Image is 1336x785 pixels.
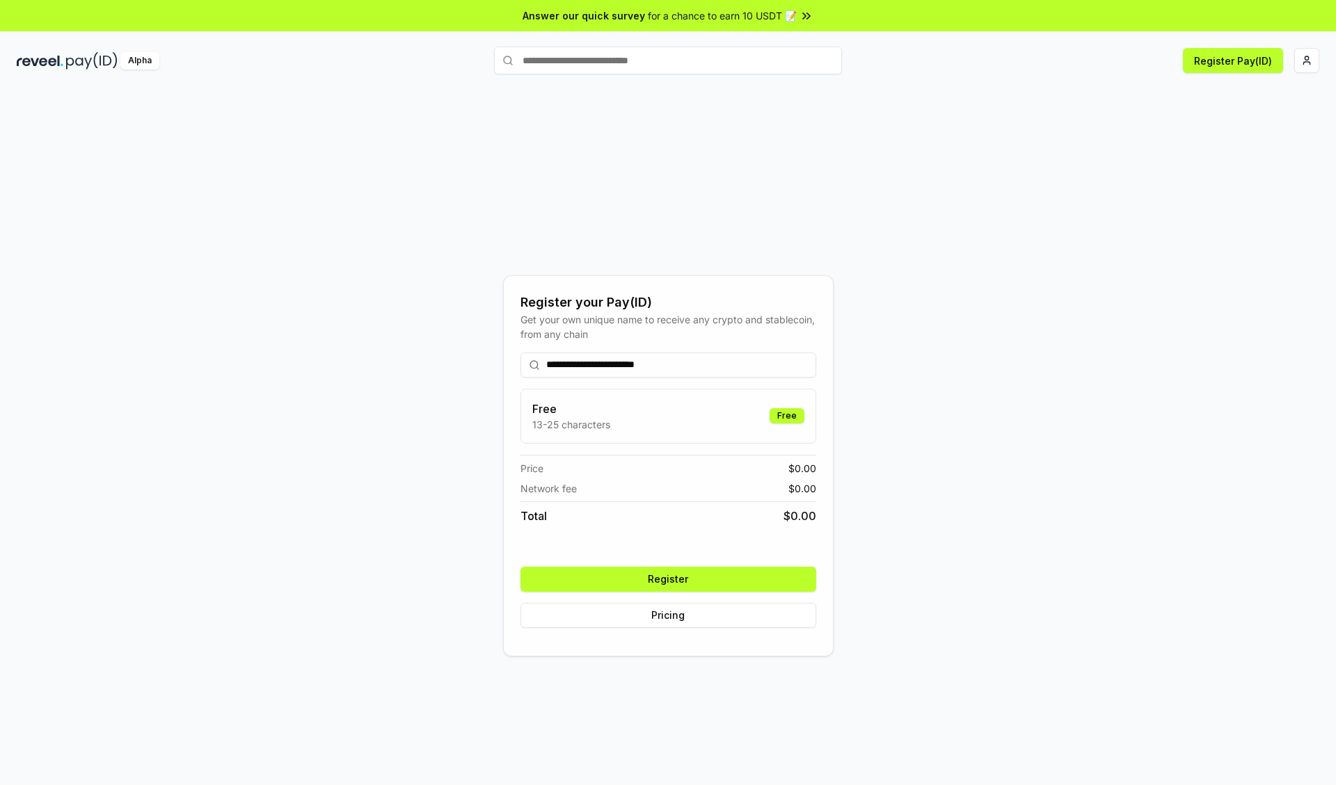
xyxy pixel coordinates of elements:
[520,312,816,341] div: Get your own unique name to receive any crypto and stablecoin, from any chain
[1183,48,1283,73] button: Register Pay(ID)
[532,400,610,417] h3: Free
[520,567,816,592] button: Register
[520,481,577,496] span: Network fee
[788,461,816,476] span: $ 0.00
[520,603,816,628] button: Pricing
[532,417,610,432] p: 13-25 characters
[770,408,804,423] div: Free
[788,481,816,496] span: $ 0.00
[520,508,547,524] span: Total
[17,52,63,70] img: reveel_dark
[520,461,543,476] span: Price
[66,52,118,70] img: pay_id
[120,52,159,70] div: Alpha
[520,293,816,312] div: Register your Pay(ID)
[784,508,816,524] span: $ 0.00
[648,8,797,23] span: for a chance to earn 10 USDT 📝
[523,8,645,23] span: Answer our quick survey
